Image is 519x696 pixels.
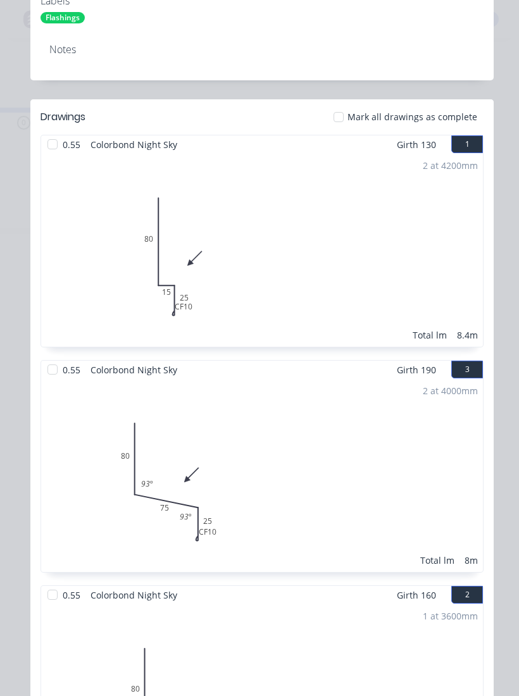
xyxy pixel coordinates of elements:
span: 0.55 [58,135,85,154]
div: Total lm [413,328,447,342]
div: Notes [49,44,475,56]
div: Drawings [41,109,85,125]
div: 2 at 4200mm [423,159,478,172]
button: 1 [451,135,483,153]
span: 0.55 [58,586,85,604]
div: 1 at 3600mm [423,609,478,623]
div: 08015CF10252 at 4200mmTotal lm8.4m [41,154,483,347]
span: Colorbond Night Sky [85,135,182,154]
div: 2 at 4000mm [423,384,478,397]
span: Girth 190 [397,361,436,379]
div: Total lm [420,554,454,567]
span: Girth 130 [397,135,436,154]
span: Mark all drawings as complete [347,110,477,123]
div: 8.4m [457,328,478,342]
span: 0.55 [58,361,85,379]
div: 8m [465,554,478,567]
span: Girth 160 [397,586,436,604]
button: 3 [451,361,483,378]
div: Flashings [41,12,85,23]
button: 2 [451,586,483,604]
div: 08075CF102593º93º2 at 4000mmTotal lm8m [41,379,483,572]
span: Colorbond Night Sky [85,586,182,604]
span: Colorbond Night Sky [85,361,182,379]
